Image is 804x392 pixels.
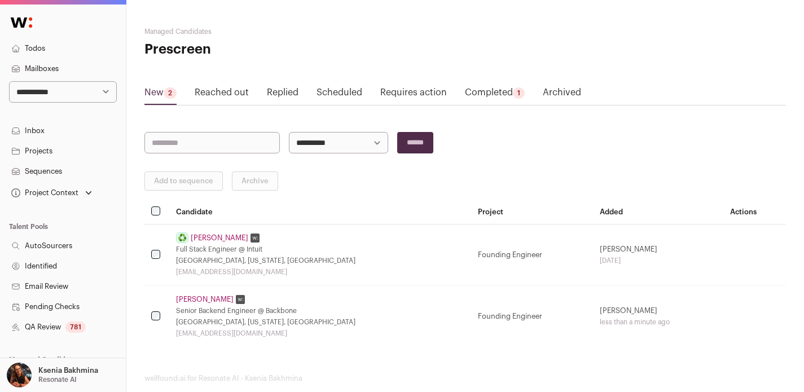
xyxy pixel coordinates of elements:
h2: Managed Candidates [144,27,358,36]
footer: wellfound:ai for Resonate AI - Ksenia Bakhmina [144,374,786,383]
div: Project Context [9,188,78,197]
a: [PERSON_NAME] [176,295,234,304]
td: Founding Engineer [471,224,593,286]
th: Candidate [169,200,471,224]
a: Archived [543,86,581,104]
div: 2 [164,87,177,99]
div: 781 [65,321,86,333]
div: [GEOGRAPHIC_DATA], [US_STATE], [GEOGRAPHIC_DATA] [176,256,464,265]
a: New [144,86,177,104]
div: Senior Backend Engineer @ Backbone [176,306,464,315]
a: Requires action [380,86,447,104]
div: [GEOGRAPHIC_DATA], [US_STATE], [GEOGRAPHIC_DATA] [176,318,464,327]
div: Full Stack Engineer @ Intuit [176,245,464,254]
div: less than a minute ago [600,318,717,327]
a: Replied [267,86,298,104]
div: [EMAIL_ADDRESS][DOMAIN_NAME] [176,329,464,338]
p: Ksenia Bakhmina [38,366,98,375]
img: 13968079-medium_jpg [7,363,32,387]
a: Scheduled [317,86,362,104]
a: [PERSON_NAME] [191,234,248,243]
td: [PERSON_NAME] [593,224,723,286]
button: Open dropdown [9,185,94,201]
a: ♻️ [176,232,188,243]
div: [DATE] [600,256,717,265]
p: Resonate AI [38,375,77,384]
th: Added [593,200,723,224]
th: Actions [723,200,786,224]
a: Reached out [195,86,249,104]
td: Founding Engineer [471,286,593,347]
td: [PERSON_NAME] [593,286,723,347]
img: Wellfound [5,11,38,34]
div: [EMAIL_ADDRESS][DOMAIN_NAME] [176,267,464,276]
th: Project [471,200,593,224]
h1: Prescreen [144,41,358,59]
button: Open dropdown [5,363,100,387]
div: 1 [513,87,525,99]
a: Completed [465,86,525,104]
